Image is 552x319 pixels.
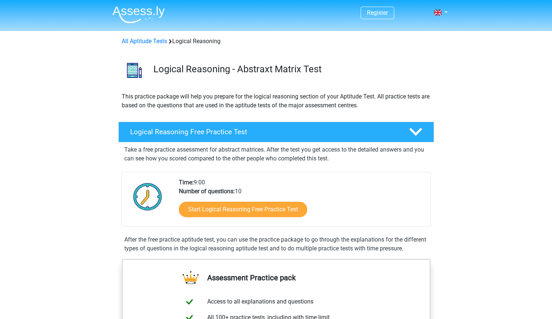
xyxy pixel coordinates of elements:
[173,178,430,226] div: 9:00 10
[130,128,397,136] h4: Logical Reasoning Free Practice Test
[115,122,437,142] a: Logical Reasoning Free Practice Test
[367,9,388,16] a: Register
[179,202,307,217] a: Start Logical Reasoning Free Practice Test
[122,38,167,45] a: All Aptitude Tests
[122,92,431,110] p: This practice package will help you prepare for the logical reasoning section of your Aptitude Te...
[124,145,428,163] p: Take a free practice assessment for abstract matrices. After the test you get access to the detai...
[121,235,431,253] div: After the free practice aptitude test, you can use the practice package to go through the explana...
[112,6,165,23] img: Assessly
[179,179,194,186] b: Time:
[153,63,428,75] h3: Logical Reasoning - Abstraxt Matrix Test
[119,55,150,86] img: logical reasoning
[119,37,434,46] div: Logical Reasoning
[129,178,166,215] img: Clock
[179,188,235,195] b: Number of questions:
